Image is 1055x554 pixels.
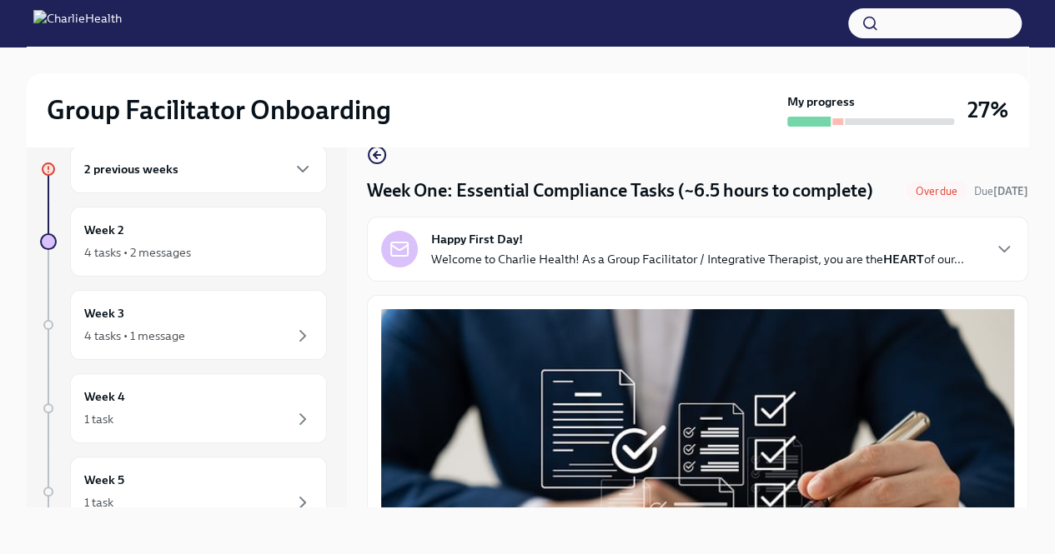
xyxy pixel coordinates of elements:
span: Due [974,185,1028,197]
strong: [DATE] [993,185,1028,197]
div: 4 tasks • 2 messages [84,244,191,261]
strong: Happy First Day! [431,231,523,247]
h2: Group Facilitator Onboarding [47,93,391,127]
span: August 25th, 2025 09:00 [974,183,1028,199]
a: Week 51 task [40,457,327,527]
a: Week 24 tasks • 2 messages [40,207,327,277]
strong: HEART [883,252,924,267]
h3: 27% [967,95,1008,125]
h6: 2 previous weeks [84,160,178,178]
div: 2 previous weeks [70,145,327,193]
h4: Week One: Essential Compliance Tasks (~6.5 hours to complete) [367,178,873,203]
div: 4 tasks • 1 message [84,327,185,344]
h6: Week 4 [84,387,125,406]
strong: My progress [787,93,855,110]
h6: Week 5 [84,471,124,489]
img: CharlieHealth [33,10,122,37]
h6: Week 2 [84,221,124,239]
a: Week 34 tasks • 1 message [40,290,327,360]
h6: Week 3 [84,304,124,322]
a: Week 41 task [40,373,327,443]
div: 1 task [84,494,113,511]
p: Welcome to Charlie Health! As a Group Facilitator / Integrative Therapist, you are the of our... [431,251,964,267]
span: Overdue [906,185,967,197]
div: 1 task [84,411,113,427]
